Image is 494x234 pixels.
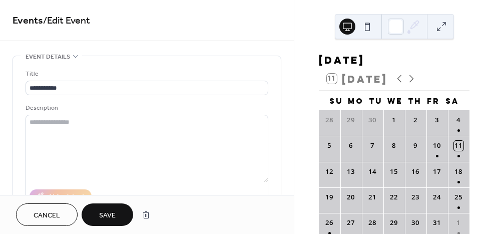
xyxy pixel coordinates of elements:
[327,91,345,110] div: Su
[368,115,378,125] div: 30
[26,52,70,62] span: Event details
[389,192,399,202] div: 22
[16,203,78,226] button: Cancel
[411,192,421,202] div: 23
[454,218,464,228] div: 1
[43,11,90,31] span: / Edit Event
[325,218,335,228] div: 26
[325,141,335,151] div: 5
[405,91,424,110] div: Th
[26,69,266,79] div: Title
[432,218,442,228] div: 31
[366,91,384,110] div: Tu
[346,141,356,151] div: 6
[345,91,366,110] div: Mo
[385,91,405,110] div: We
[368,218,378,228] div: 28
[389,218,399,228] div: 29
[346,167,356,177] div: 13
[411,218,421,228] div: 30
[346,115,356,125] div: 29
[325,167,335,177] div: 12
[454,192,464,202] div: 25
[99,210,116,221] span: Save
[411,167,421,177] div: 16
[389,167,399,177] div: 15
[34,210,60,221] span: Cancel
[432,141,442,151] div: 10
[432,167,442,177] div: 17
[26,103,266,113] div: Description
[432,115,442,125] div: 3
[368,192,378,202] div: 21
[325,192,335,202] div: 19
[443,91,461,110] div: Sa
[368,141,378,151] div: 7
[325,115,335,125] div: 28
[346,218,356,228] div: 27
[432,192,442,202] div: 24
[411,115,421,125] div: 2
[454,115,464,125] div: 4
[424,91,442,110] div: Fr
[82,203,133,226] button: Save
[454,141,464,151] div: 11
[389,141,399,151] div: 8
[389,115,399,125] div: 1
[368,167,378,177] div: 14
[319,54,469,67] div: [DATE]
[454,167,464,177] div: 18
[13,11,43,31] a: Events
[346,192,356,202] div: 20
[411,141,421,151] div: 9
